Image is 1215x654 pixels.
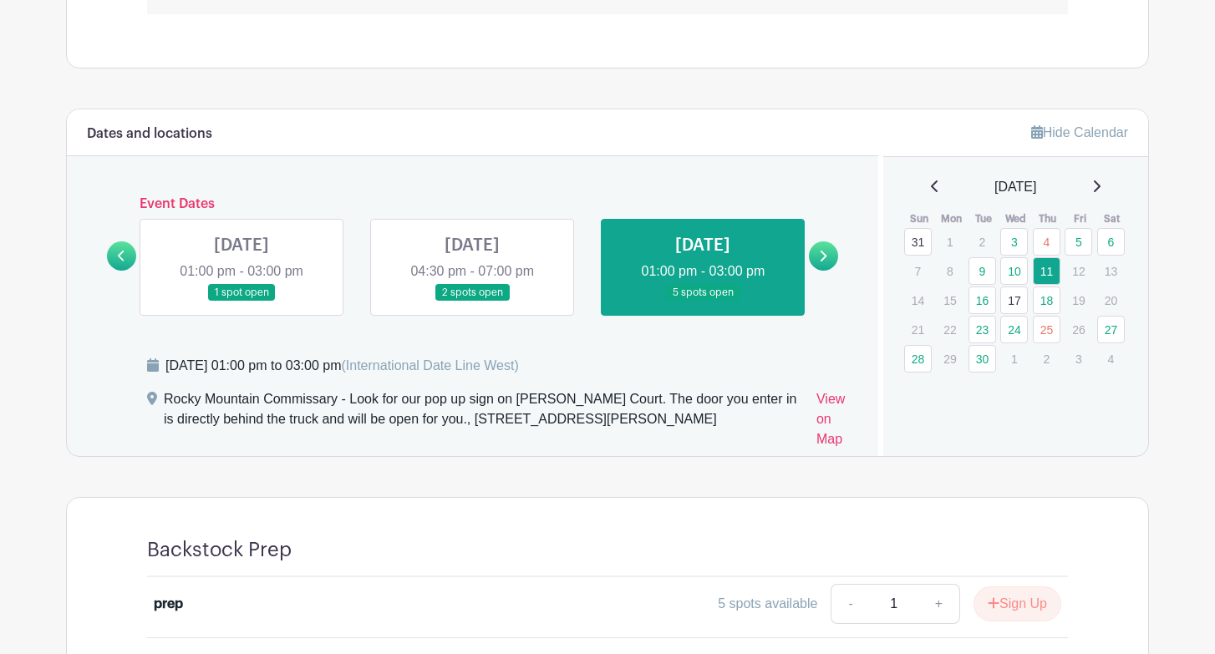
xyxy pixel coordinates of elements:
p: 15 [936,287,963,313]
th: Thu [1032,210,1065,227]
p: 13 [1097,258,1125,284]
p: 7 [904,258,932,284]
p: 26 [1065,317,1092,342]
th: Sun [903,210,936,227]
a: 27 [1097,316,1125,343]
a: 31 [904,228,932,256]
h6: Dates and locations [87,126,212,142]
th: Fri [1064,210,1096,227]
a: 16 [968,286,996,314]
a: Hide Calendar [1031,125,1128,139]
a: 17 [1000,286,1028,314]
p: 19 [1065,287,1092,313]
p: 3 [1065,346,1092,372]
p: 21 [904,317,932,342]
div: [DATE] 01:00 pm to 03:00 pm [165,356,519,376]
a: 11 [1033,257,1060,285]
th: Wed [999,210,1032,227]
button: Sign Up [974,586,1061,621]
span: (International Date Line West) [341,358,518,373]
a: 25 [1033,316,1060,343]
a: - [831,584,869,624]
p: 2 [1033,346,1060,372]
p: 20 [1097,287,1125,313]
div: prep [154,594,183,614]
span: [DATE] [994,177,1036,197]
a: 24 [1000,316,1028,343]
h4: Backstock Prep [147,538,292,562]
th: Mon [935,210,968,227]
a: 6 [1097,228,1125,256]
a: 3 [1000,228,1028,256]
a: 5 [1065,228,1092,256]
a: + [918,584,960,624]
p: 2 [968,229,996,255]
a: 23 [968,316,996,343]
p: 14 [904,287,932,313]
p: 12 [1065,258,1092,284]
a: 10 [1000,257,1028,285]
div: 5 spots available [718,594,817,614]
p: 1 [1000,346,1028,372]
p: 8 [936,258,963,284]
a: 18 [1033,286,1060,314]
th: Sat [1096,210,1129,227]
div: Rocky Mountain Commissary - Look for our pop up sign on [PERSON_NAME] Court. The door you enter i... [164,389,803,456]
p: 1 [936,229,963,255]
p: 4 [1097,346,1125,372]
a: 4 [1033,228,1060,256]
a: 9 [968,257,996,285]
p: 29 [936,346,963,372]
h6: Event Dates [136,196,809,212]
p: 22 [936,317,963,342]
th: Tue [968,210,1000,227]
a: 30 [968,345,996,373]
a: 28 [904,345,932,373]
a: View on Map [816,389,858,456]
